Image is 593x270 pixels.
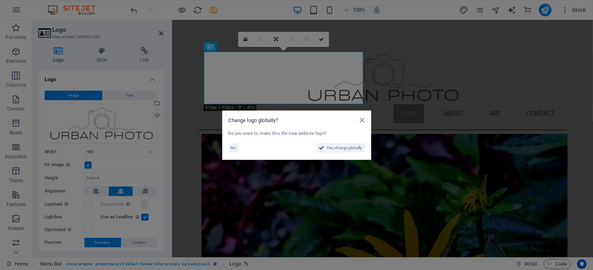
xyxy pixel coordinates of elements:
[327,143,362,153] span: Yes, change globally
[229,143,239,153] button: No
[317,143,365,153] button: Yes, change globally
[229,130,365,137] div: Do you want to make this the new website logo?
[229,117,278,123] span: Change logo globally?
[231,143,236,153] span: No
